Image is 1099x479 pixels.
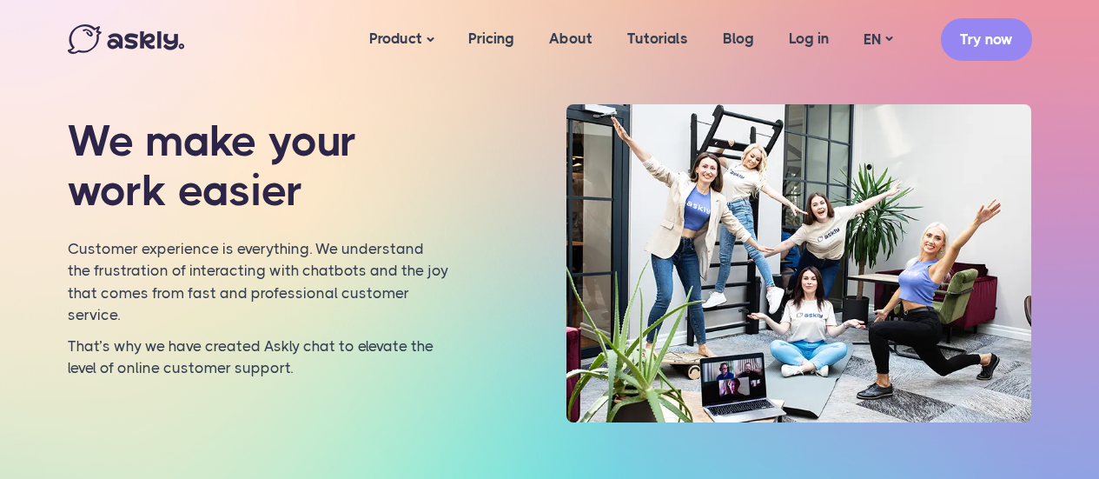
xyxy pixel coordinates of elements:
p: That’s why we have created Askly chat to elevate the level of online customer support. [68,336,449,380]
a: EN [846,27,910,52]
h1: We make your work easier [68,116,449,216]
a: Log in [771,5,846,72]
a: Product [352,5,451,74]
a: About [532,5,610,72]
a: Blog [705,5,771,72]
a: Try now [941,18,1032,61]
img: Askly [68,24,184,54]
a: Pricing [451,5,532,72]
p: Customer experience is everything. We understand the frustration of interacting with chatbots and... [68,238,449,327]
a: Tutorials [610,5,705,72]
